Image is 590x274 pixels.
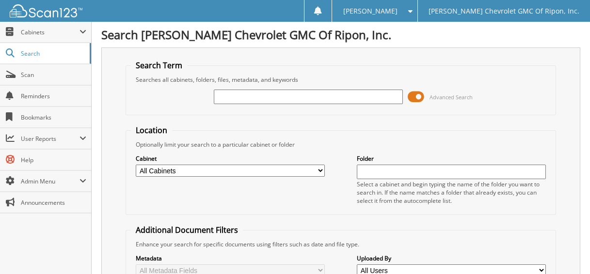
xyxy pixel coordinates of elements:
[131,125,172,136] legend: Location
[21,92,86,100] span: Reminders
[357,154,545,163] label: Folder
[131,140,550,149] div: Optionally limit your search to a particular cabinet or folder
[357,180,545,205] div: Select a cabinet and begin typing the name of the folder you want to search in. If the name match...
[21,135,80,143] span: User Reports
[131,225,243,235] legend: Additional Document Filters
[101,27,580,43] h1: Search [PERSON_NAME] Chevrolet GMC Of Ripon, Inc.
[131,240,550,248] div: Enhance your search for specific documents using filters such as date and file type.
[21,156,86,164] span: Help
[21,198,86,207] span: Announcements
[136,154,324,163] label: Cabinet
[343,8,398,14] span: [PERSON_NAME]
[357,254,545,262] label: Uploaded By
[430,93,473,101] span: Advanced Search
[21,28,80,36] span: Cabinets
[131,60,187,71] legend: Search Term
[429,8,579,14] span: [PERSON_NAME] Chevrolet GMC Of Ripon, Inc.
[21,49,85,58] span: Search
[10,4,82,17] img: scan123-logo-white.svg
[21,113,86,122] span: Bookmarks
[21,71,86,79] span: Scan
[131,76,550,84] div: Searches all cabinets, folders, files, metadata, and keywords
[21,177,80,185] span: Admin Menu
[136,254,324,262] label: Metadata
